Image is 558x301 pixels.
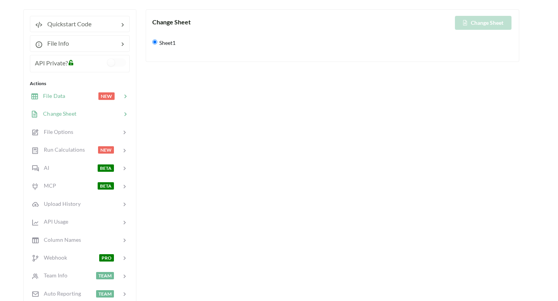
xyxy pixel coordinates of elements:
[96,290,114,298] span: TEAM
[38,92,65,99] span: File Data
[39,164,49,171] span: AI
[39,236,81,243] span: Column Names
[99,254,114,262] span: PRO
[39,218,68,225] span: API Usage
[96,272,114,279] span: TEAM
[30,80,130,87] div: Actions
[98,92,115,100] span: NEW
[152,17,332,27] div: Change Sheet
[39,254,67,261] span: Webhook
[157,34,176,51] span: Sheet1
[98,182,114,190] span: BETA
[39,272,67,279] span: Team Info
[35,59,68,67] span: API Private?
[98,164,114,172] span: BETA
[43,39,69,47] span: File Info
[38,110,76,117] span: Change Sheet
[98,146,114,154] span: NEW
[39,182,56,189] span: MCP
[43,20,91,27] span: Quickstart Code
[39,200,81,207] span: Upload History
[39,290,81,297] span: Auto Reporting
[39,146,85,153] span: Run Calculations
[39,128,73,135] span: File Options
